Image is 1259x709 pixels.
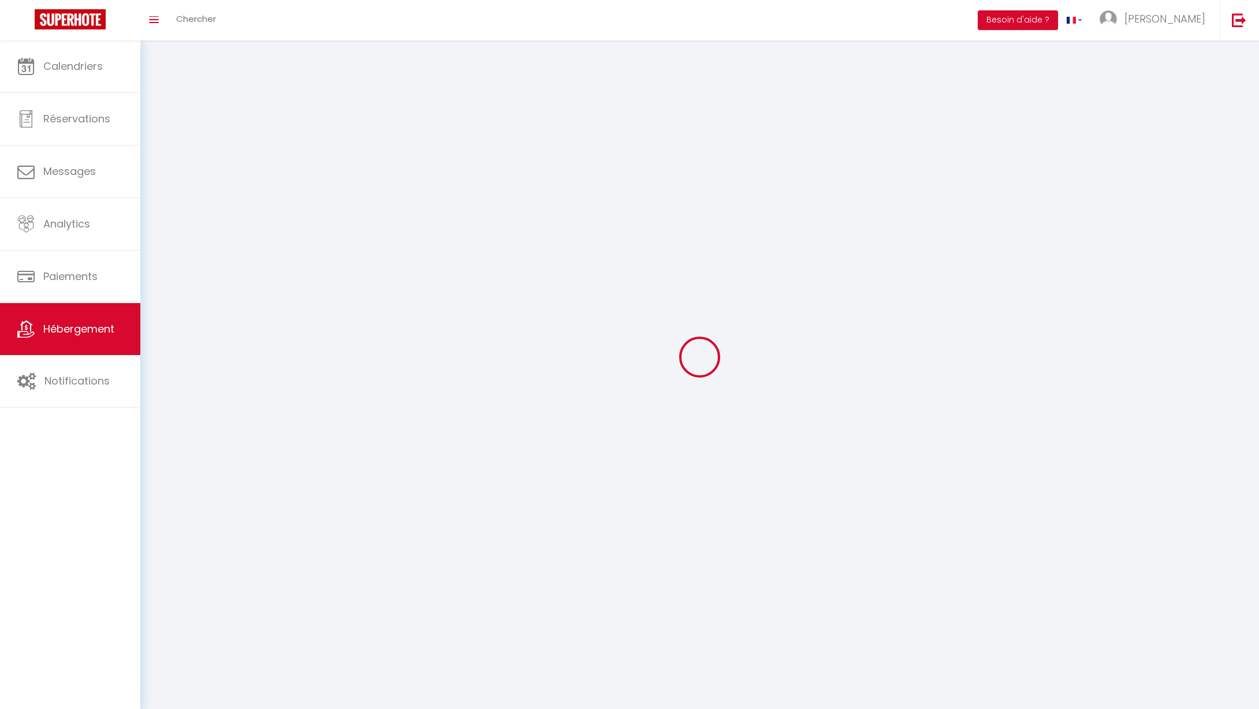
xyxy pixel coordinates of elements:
span: Réservations [43,111,110,126]
span: Notifications [44,374,110,388]
span: Hébergement [43,322,114,336]
span: Chercher [176,13,216,25]
span: Analytics [43,217,90,231]
button: Besoin d'aide ? [978,10,1058,30]
img: logout [1232,13,1246,27]
img: ... [1100,10,1117,28]
span: Paiements [43,269,98,283]
img: Super Booking [35,9,106,29]
button: Ouvrir le widget de chat LiveChat [9,5,44,39]
span: Messages [43,164,96,178]
span: Calendriers [43,59,103,73]
span: [PERSON_NAME] [1124,12,1205,26]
